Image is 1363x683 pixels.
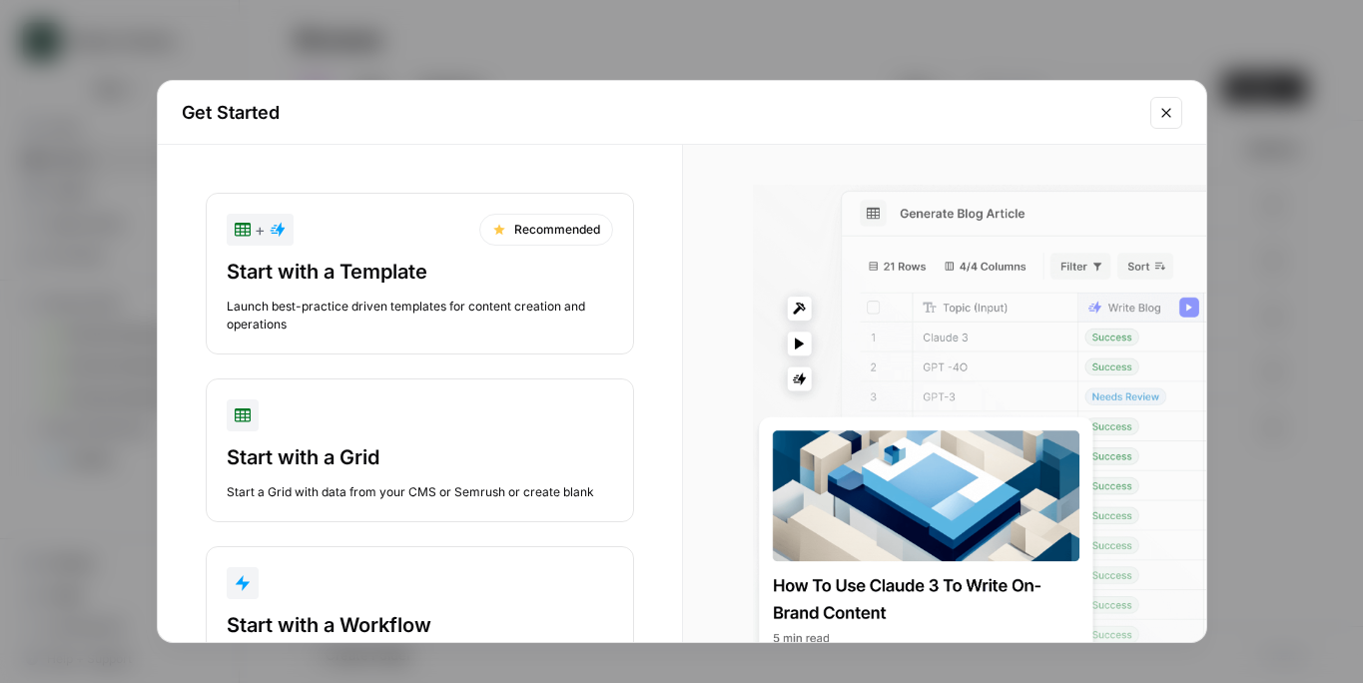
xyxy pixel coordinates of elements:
div: Start with a Grid [227,443,613,471]
button: +RecommendedStart with a TemplateLaunch best-practice driven templates for content creation and o... [206,193,634,354]
button: Start with a GridStart a Grid with data from your CMS or Semrush or create blank [206,378,634,522]
div: Recommended [479,214,613,246]
div: Start with a Workflow [227,611,613,639]
div: Start a Grid with data from your CMS or Semrush or create blank [227,483,613,501]
div: Start with a Template [227,258,613,286]
div: + [235,218,286,242]
button: Close modal [1150,97,1182,129]
div: Launch best-practice driven templates for content creation and operations [227,298,613,334]
h2: Get Started [182,99,1138,127]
